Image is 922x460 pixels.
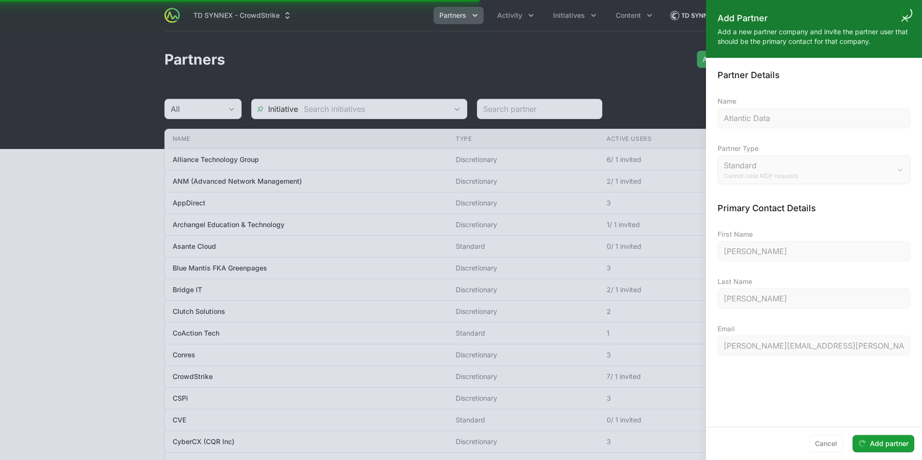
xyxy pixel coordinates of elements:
input: Enter your last name [724,293,904,304]
label: Partner Type [718,144,910,153]
span: Add partner [870,438,908,449]
label: Email [718,324,735,334]
button: StandardCannot raise MDF requests [718,156,910,184]
input: Enter your email [724,340,904,352]
p: Add a new partner company and invite the partner user that should be the primary contact for that... [718,27,910,46]
input: Enter your first name [724,245,904,257]
span: Cannot raise MDF requests [724,172,891,180]
button: Add partner [853,435,914,452]
h3: Primary Contact Details [718,203,910,214]
label: Last Name [718,277,752,286]
input: Enter partner name [724,112,904,124]
label: Name [718,96,736,106]
h2: Add Partner [718,12,768,25]
span: Standard [724,160,891,171]
label: First Name [718,230,753,239]
h3: Partner Details [718,69,910,81]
